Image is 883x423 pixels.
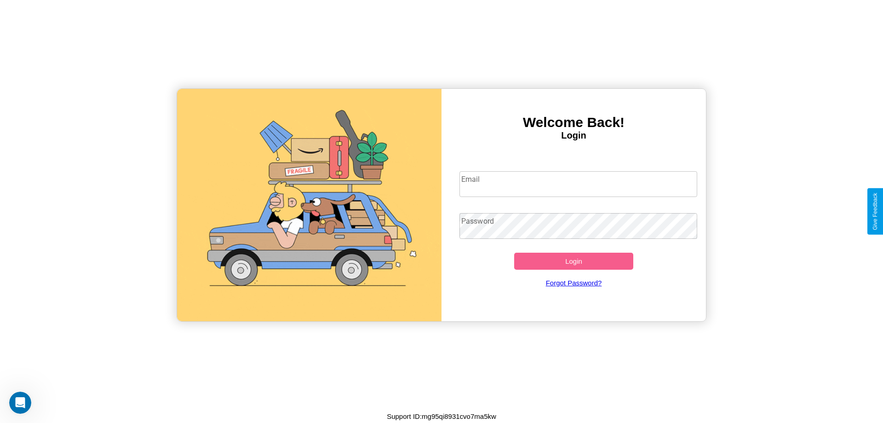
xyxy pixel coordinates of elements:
button: Login [514,253,633,270]
a: Forgot Password? [455,270,693,296]
h4: Login [441,130,706,141]
img: gif [177,89,441,321]
iframe: Intercom live chat [9,392,31,414]
h3: Welcome Back! [441,115,706,130]
p: Support ID: mg95qi8931cvo7ma5kw [387,410,496,423]
div: Give Feedback [872,193,878,230]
